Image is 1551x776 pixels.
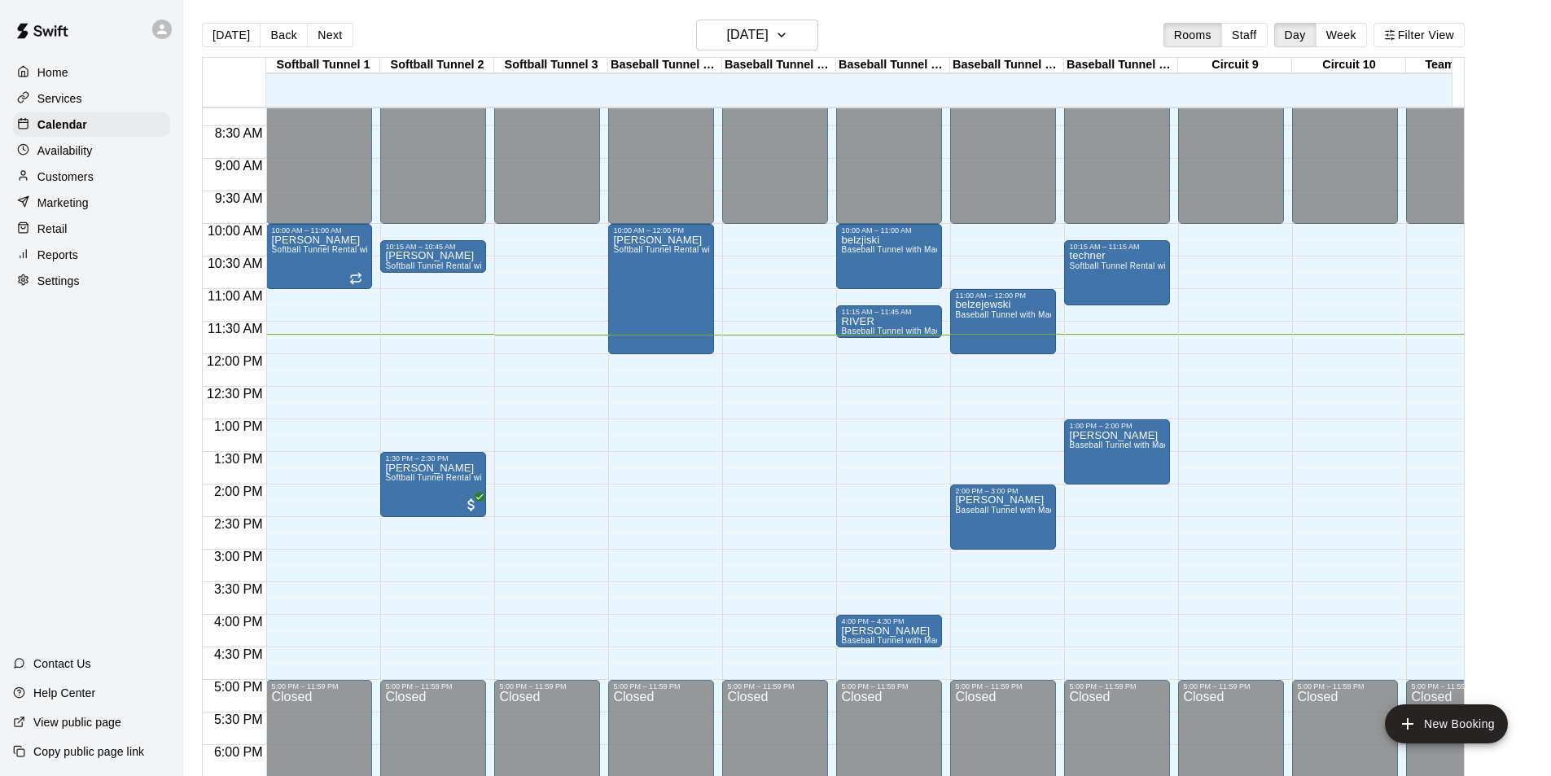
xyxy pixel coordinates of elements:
div: Team Room 1 [1406,58,1520,73]
span: 3:30 PM [210,582,267,596]
span: 4:30 PM [210,647,267,661]
p: Settings [37,273,80,289]
div: 10:00 AM – 12:00 PM: breer [608,224,714,354]
a: Home [13,60,170,85]
p: Services [37,90,82,107]
div: 5:00 PM – 11:59 PM [271,682,367,691]
div: 10:15 AM – 10:45 AM: RIVERA [380,240,486,273]
span: 2:30 PM [210,517,267,531]
div: 4:00 PM – 4:30 PM: herrera [836,615,942,647]
div: 5:00 PM – 11:59 PM [727,682,823,691]
button: Day [1274,23,1317,47]
span: 4:00 PM [210,615,267,629]
span: Softball Tunnel Rental with Machine [1069,261,1208,270]
div: 10:15 AM – 11:15 AM [1069,243,1165,251]
p: Customers [37,169,94,185]
div: 11:15 AM – 11:45 AM: RIVER [836,305,942,338]
span: 1:30 PM [210,452,267,466]
div: Baseball Tunnel 8 (Mound) [1064,58,1178,73]
div: 4:00 PM – 4:30 PM [841,617,937,625]
p: Reports [37,247,78,263]
div: Circuit 10 [1292,58,1406,73]
div: 5:00 PM – 11:59 PM [1297,682,1393,691]
div: 10:00 AM – 11:00 AM [841,226,937,235]
span: 12:30 PM [203,387,266,401]
a: Customers [13,164,170,189]
button: add [1385,704,1508,743]
p: Calendar [37,116,87,133]
a: Availability [13,138,170,163]
div: Circuit 9 [1178,58,1292,73]
div: 10:00 AM – 11:00 AM [271,226,367,235]
button: Staff [1221,23,1268,47]
div: 2:00 PM – 3:00 PM: grattan [950,484,1056,550]
div: 1:30 PM – 2:30 PM [385,454,481,463]
p: Home [37,64,68,81]
h6: [DATE] [727,24,769,46]
span: All customers have paid [463,497,480,513]
span: Baseball Tunnel with Machine [955,310,1071,319]
span: 5:00 PM [210,680,267,694]
div: 11:00 AM – 12:00 PM: belzejewski [950,289,1056,354]
a: Services [13,86,170,111]
div: 10:15 AM – 10:45 AM [385,243,481,251]
span: 11:30 AM [204,322,267,335]
p: Help Center [33,685,95,701]
span: Softball Tunnel Rental with Machine [271,245,410,254]
a: Reports [13,243,170,267]
div: Baseball Tunnel 4 (Machine) [608,58,722,73]
div: 5:00 PM – 11:59 PM [499,682,595,691]
div: Softball Tunnel 2 [380,58,494,73]
span: 12:00 PM [203,354,266,368]
span: Softball Tunnel Rental with Machine [385,473,524,482]
div: 11:00 AM – 12:00 PM [955,292,1051,300]
span: Baseball Tunnel with Machine [955,506,1071,515]
div: Baseball Tunnel 7 (Mound/Machine) [950,58,1064,73]
p: View public page [33,714,121,730]
a: Marketing [13,191,170,215]
div: 10:15 AM – 11:15 AM: techner [1064,240,1170,305]
span: 10:00 AM [204,224,267,238]
button: [DATE] [696,20,818,50]
p: Contact Us [33,655,91,672]
span: 9:30 AM [211,191,267,205]
div: Softball Tunnel 3 [494,58,608,73]
span: 6:00 PM [210,745,267,759]
span: 10:30 AM [204,256,267,270]
div: 10:00 AM – 12:00 PM [613,226,709,235]
a: Retail [13,217,170,241]
span: Baseball Tunnel with Machine [841,245,957,254]
div: Baseball Tunnel 5 (Machine) [722,58,836,73]
button: Next [307,23,353,47]
div: Baseball Tunnel 6 (Machine) [836,58,950,73]
div: 1:00 PM – 2:00 PM [1069,422,1165,430]
span: Baseball Tunnel with Machine [841,327,957,335]
a: Settings [13,269,170,293]
div: 2:00 PM – 3:00 PM [955,487,1051,495]
div: 1:00 PM – 2:00 PM: Wike [1064,419,1170,484]
div: 1:30 PM – 2:30 PM: Ryann Cook [380,452,486,517]
span: Recurring event [349,272,362,285]
p: Availability [37,142,93,159]
button: Back [260,23,308,47]
span: 8:30 AM [211,126,267,140]
span: 11:00 AM [204,289,267,303]
div: 10:00 AM – 11:00 AM: crowl [266,224,372,289]
div: 5:00 PM – 11:59 PM [1069,682,1165,691]
p: Marketing [37,195,89,211]
div: Softball Tunnel 1 [266,58,380,73]
button: Rooms [1163,23,1222,47]
a: Calendar [13,112,170,137]
div: 11:15 AM – 11:45 AM [841,308,937,316]
div: 5:00 PM – 11:59 PM [1411,682,1507,691]
span: 1:00 PM [210,419,267,433]
div: 10:00 AM – 11:00 AM: belzjiski [836,224,942,289]
div: 5:00 PM – 11:59 PM [841,682,937,691]
span: Softball Tunnel Rental with Machine [385,261,524,270]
